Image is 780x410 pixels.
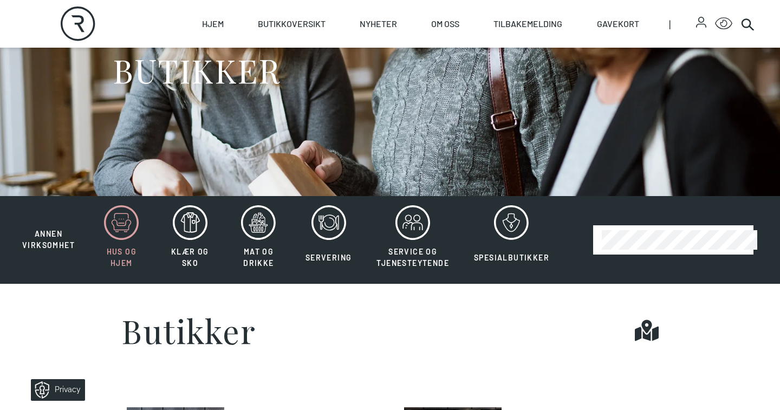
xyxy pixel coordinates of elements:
[715,15,732,32] button: Open Accessibility Menu
[376,247,449,268] span: Service og tjenesteytende
[11,375,99,405] iframe: Manage Preferences
[463,205,561,275] button: Spesialbutikker
[88,205,155,275] button: Hus og hjem
[294,205,363,275] button: Servering
[11,205,86,251] button: Annen virksomhet
[121,314,256,347] h1: Butikker
[157,205,224,275] button: Klær og sko
[243,247,274,268] span: Mat og drikke
[365,205,460,275] button: Service og tjenesteytende
[107,247,136,268] span: Hus og hjem
[305,253,352,262] span: Servering
[171,247,209,268] span: Klær og sko
[113,50,280,90] h1: BUTIKKER
[225,205,292,275] button: Mat og drikke
[22,229,75,250] span: Annen virksomhet
[474,253,549,262] span: Spesialbutikker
